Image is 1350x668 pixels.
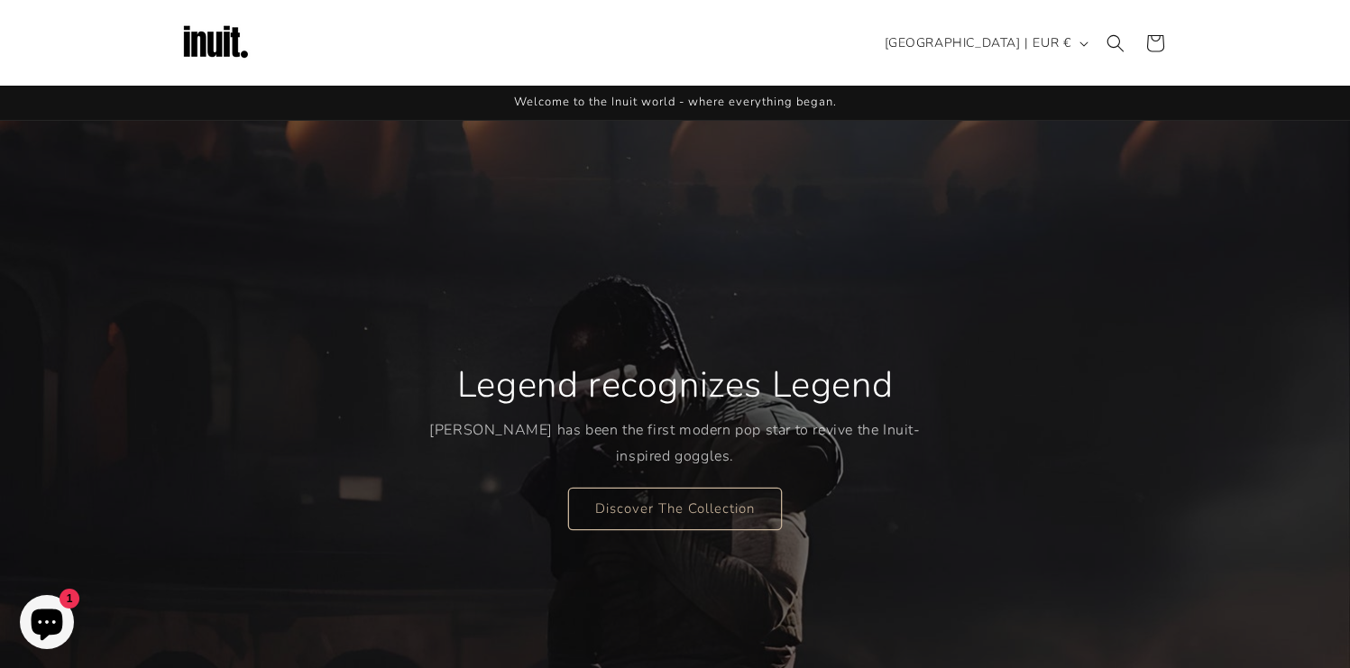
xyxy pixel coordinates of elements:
div: Announcement [179,86,1171,120]
img: Inuit Logo [179,7,252,79]
a: Discover The Collection [568,487,782,529]
h2: Legend recognizes Legend [457,361,893,408]
p: [PERSON_NAME] has been the first modern pop star to revive the Inuit-inspired goggles. [429,417,921,470]
span: [GEOGRAPHIC_DATA] | EUR € [885,33,1071,52]
inbox-online-store-chat: Shopify online store chat [14,595,79,654]
summary: Search [1096,23,1135,63]
span: Welcome to the Inuit world - where everything began. [514,94,837,110]
button: [GEOGRAPHIC_DATA] | EUR € [874,26,1096,60]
